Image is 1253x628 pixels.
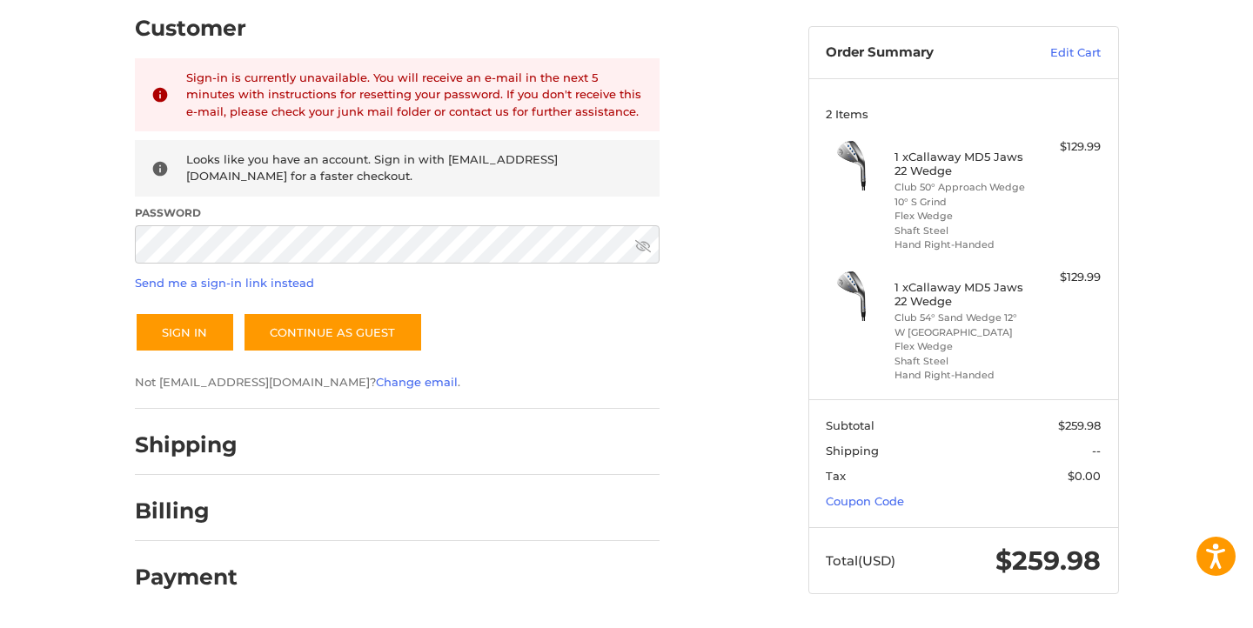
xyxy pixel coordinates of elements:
a: Edit Cart [1013,44,1101,62]
li: Flex Wedge [895,209,1028,224]
div: $129.99 [1032,269,1101,286]
h3: Order Summary [826,44,1013,62]
span: $0.00 [1068,469,1101,483]
h3: 2 Items [826,107,1101,121]
h2: Payment [135,564,238,591]
span: Looks like you have an account. Sign in with [EMAIL_ADDRESS][DOMAIN_NAME] for a faster checkout. [186,152,558,184]
li: Flex Wedge [895,339,1028,354]
a: Send me a sign-in link instead [135,276,314,290]
li: Hand Right-Handed [895,237,1028,252]
span: Tax [826,469,846,483]
span: Total (USD) [826,552,895,569]
a: Change email [376,375,458,389]
li: Hand Right-Handed [895,368,1028,383]
li: Club 50° Approach Wedge 10° S Grind [895,180,1028,209]
li: Shaft Steel [895,224,1028,238]
p: Not [EMAIL_ADDRESS][DOMAIN_NAME]? . [135,374,660,391]
div: $129.99 [1032,138,1101,156]
li: Shaft Steel [895,354,1028,369]
h4: 1 x Callaway MD5 Jaws 22 Wedge [895,280,1028,309]
h2: Customer [135,15,246,42]
span: $259.98 [1058,418,1101,432]
li: Club 54° Sand Wedge 12° W [GEOGRAPHIC_DATA] [895,311,1028,339]
span: $259.98 [995,544,1101,577]
span: Subtotal [826,418,874,432]
button: Sign In [135,312,235,352]
h2: Billing [135,498,237,524]
span: -- [1092,444,1101,458]
div: Sign-in is currently unavailable. You will receive an e-mail in the next 5 minutes with instructi... [186,70,643,121]
a: Continue as guest [243,312,423,352]
span: Shipping [826,444,879,458]
h4: 1 x Callaway MD5 Jaws 22 Wedge [895,150,1028,178]
h2: Shipping [135,431,238,458]
a: Coupon Code [826,494,904,508]
label: Password [135,205,660,221]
